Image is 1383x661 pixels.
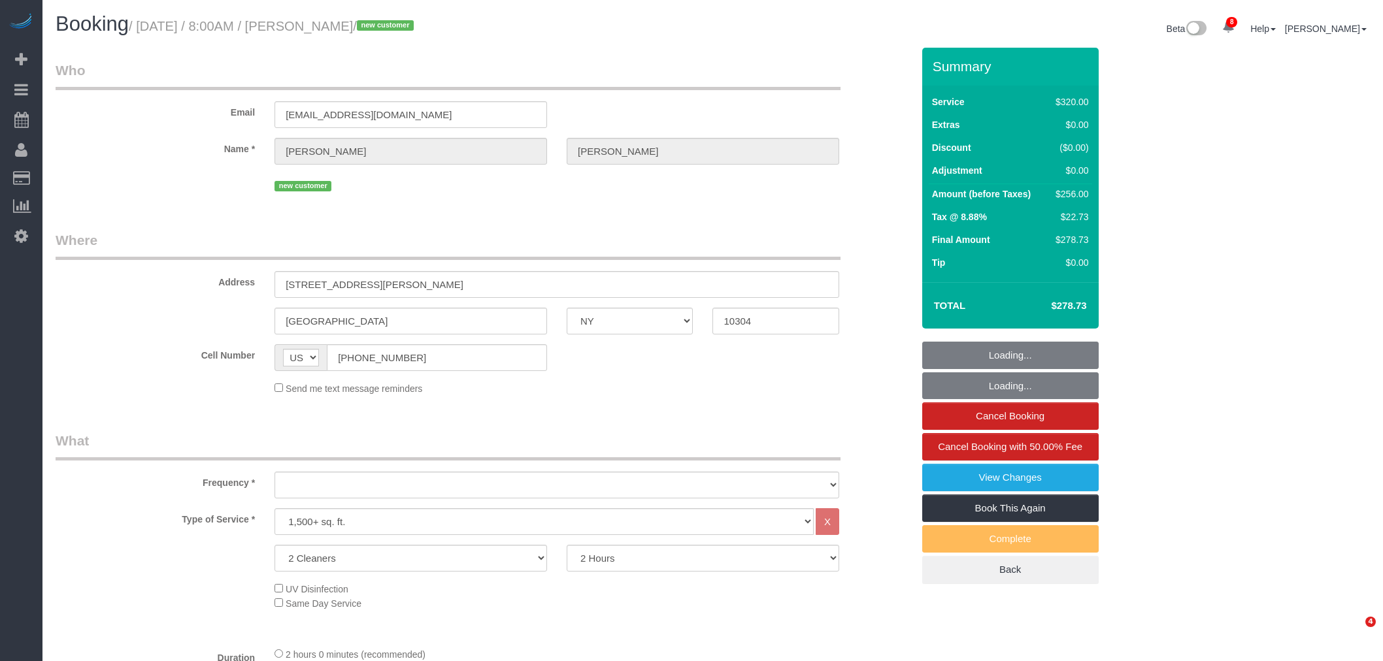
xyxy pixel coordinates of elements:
[1050,95,1088,108] div: $320.00
[1216,13,1241,42] a: 8
[1050,164,1088,177] div: $0.00
[1250,24,1276,34] a: Help
[286,383,422,394] span: Send me text message reminders
[922,464,1099,491] a: View Changes
[56,231,841,260] legend: Where
[922,494,1099,522] a: Book This Again
[46,508,265,526] label: Type of Service *
[357,20,414,31] span: new customer
[129,19,418,33] small: / [DATE] / 8:00AM / [PERSON_NAME]
[1050,141,1088,154] div: ($0.00)
[8,13,34,31] img: Automaid Logo
[1012,300,1086,312] h4: $278.73
[932,256,946,269] label: Tip
[1050,118,1088,131] div: $0.00
[712,308,839,334] input: Zip Code
[1050,256,1088,269] div: $0.00
[932,164,982,177] label: Adjustment
[46,138,265,155] label: Name *
[56,61,841,90] legend: Who
[1339,617,1370,648] iframe: Intercom live chat
[275,181,331,191] span: new customer
[934,300,966,311] strong: Total
[56,12,129,35] span: Booking
[275,138,547,165] input: First Name
[353,19,418,33] span: /
[1185,21,1207,38] img: New interface
[567,138,839,165] input: Last Name
[1365,617,1376,627] span: 4
[932,233,990,246] label: Final Amount
[286,598,361,609] span: Same Day Service
[327,344,547,371] input: Cell Number
[1285,24,1367,34] a: [PERSON_NAME]
[932,187,1031,201] label: Amount (before Taxes)
[932,95,965,108] label: Service
[56,431,841,460] legend: What
[286,584,348,594] span: UV Disinfection
[1050,233,1088,246] div: $278.73
[932,118,960,131] label: Extras
[46,101,265,119] label: Email
[932,141,971,154] label: Discount
[1050,210,1088,223] div: $22.73
[46,472,265,489] label: Frequency *
[938,441,1082,452] span: Cancel Booking with 50.00% Fee
[275,308,547,334] input: City
[286,649,425,660] span: 2 hours 0 minutes (recommended)
[1050,187,1088,201] div: $256.00
[922,556,1099,583] a: Back
[46,271,265,289] label: Address
[275,101,547,128] input: Email
[922,433,1099,460] a: Cancel Booking with 50.00% Fee
[932,210,987,223] label: Tax @ 8.88%
[1167,24,1207,34] a: Beta
[922,402,1099,430] a: Cancel Booking
[1226,17,1237,27] span: 8
[46,344,265,362] label: Cell Number
[933,59,1092,74] h3: Summary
